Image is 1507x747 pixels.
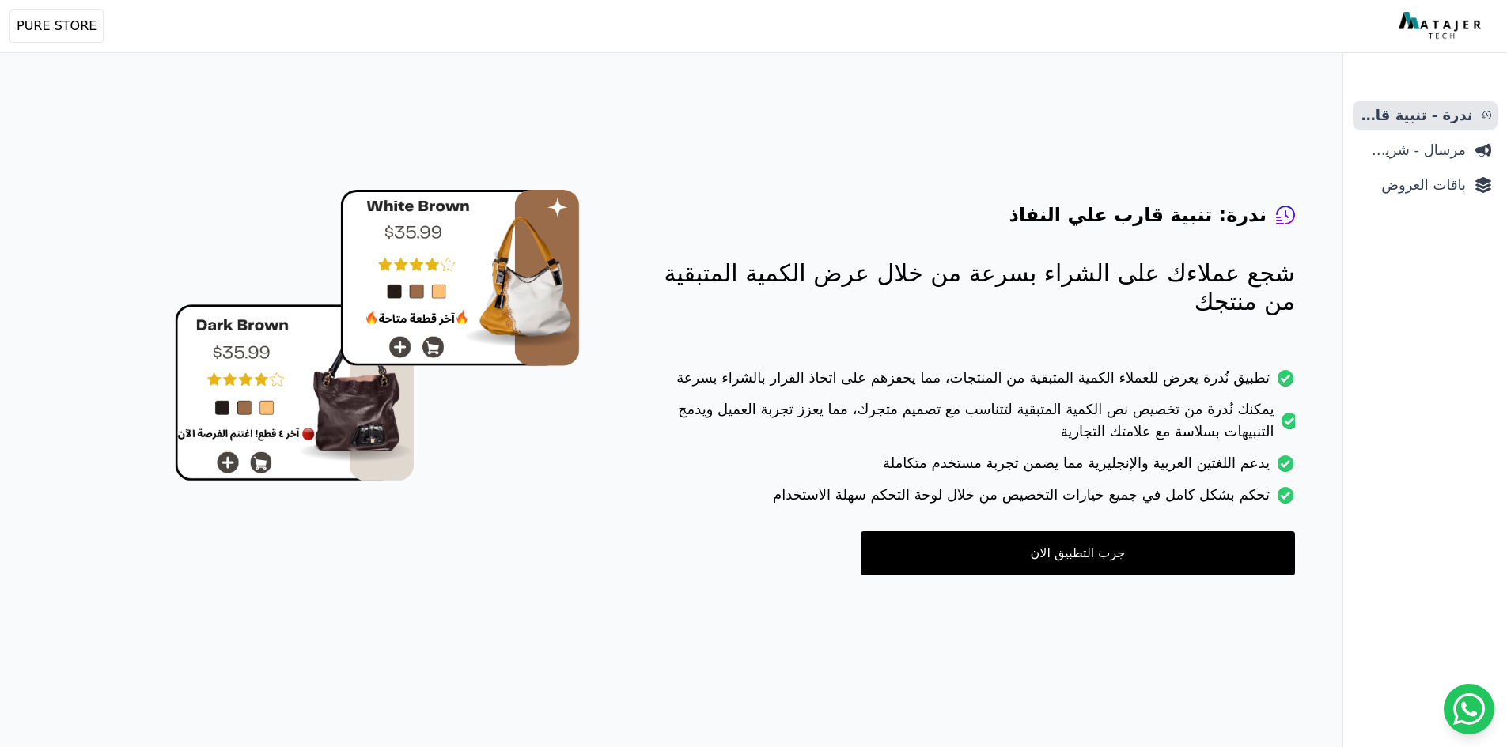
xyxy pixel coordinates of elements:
img: hero [175,190,580,481]
li: تطبيق نُدرة يعرض للعملاء الكمية المتبقية من المنتجات، مما يحفزهم على اتخاذ القرار بالشراء بسرعة [643,367,1295,398]
li: يمكنك نُدرة من تخصيص نص الكمية المتبقية لتتناسب مع تصميم متجرك، مما يعزز تجربة العميل ويدمج التنب... [643,398,1295,452]
li: يدعم اللغتين العربية والإنجليزية مما يضمن تجربة مستخدم متكاملة [643,452,1295,484]
li: تحكم بشكل كامل في جميع خيارات التخصيص من خلال لوحة التحكم سهلة الاستخدام [643,484,1295,515]
span: مرسال - شريط دعاية [1359,139,1466,161]
p: شجع عملاءك على الشراء بسرعة من خلال عرض الكمية المتبقية من منتجك [643,259,1295,316]
a: جرب التطبيق الان [861,531,1295,575]
span: ندرة - تنبية قارب علي النفاذ [1359,104,1473,126]
img: MatajerTech Logo [1399,12,1485,40]
h4: ندرة: تنبية قارب علي النفاذ [1009,202,1267,228]
span: PURE STORE [17,17,97,36]
span: باقات العروض [1359,174,1466,196]
button: PURE STORE [9,9,104,43]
